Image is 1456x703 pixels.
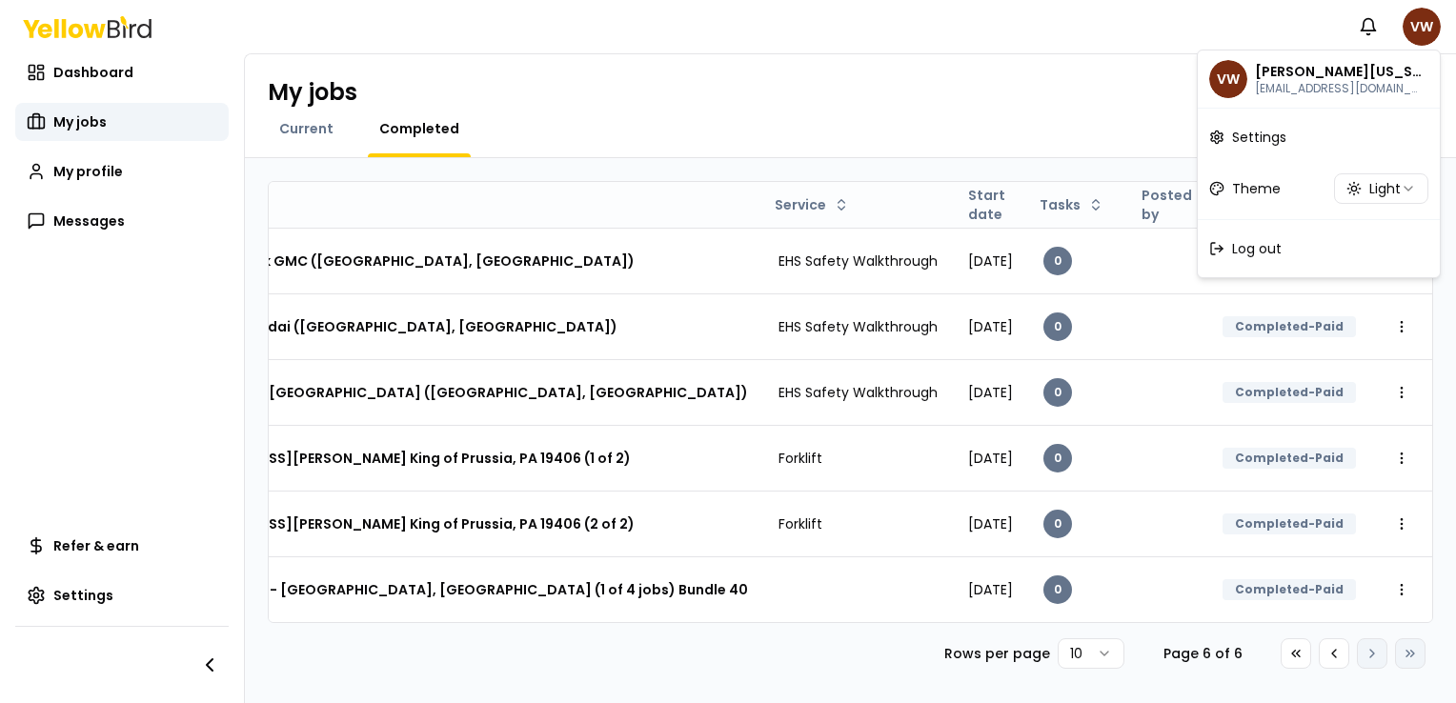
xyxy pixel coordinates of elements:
span: Log out [1232,239,1282,258]
span: Settings [1232,128,1286,147]
span: Theme [1232,179,1281,198]
p: washingtonvance@yahoo.com [1255,81,1423,96]
span: VW [1209,60,1247,98]
p: Vance Washington [1255,62,1423,81]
